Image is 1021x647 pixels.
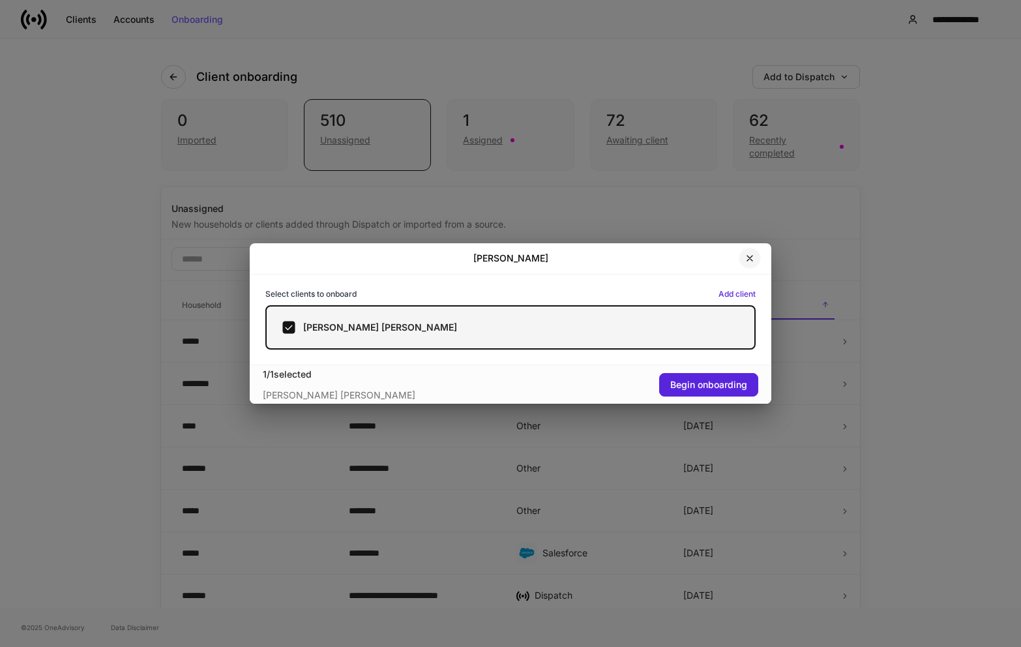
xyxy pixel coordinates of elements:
h6: Select clients to onboard [265,288,357,300]
div: Begin onboarding [670,380,747,389]
div: [PERSON_NAME] [PERSON_NAME] [263,381,510,402]
button: Add client [718,290,756,298]
label: [PERSON_NAME] [PERSON_NAME] [265,305,756,350]
h2: [PERSON_NAME] [473,252,548,265]
div: 1 / 1 selected [263,368,510,381]
button: Begin onboarding [659,373,758,397]
h5: [PERSON_NAME] [PERSON_NAME] [303,321,457,334]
